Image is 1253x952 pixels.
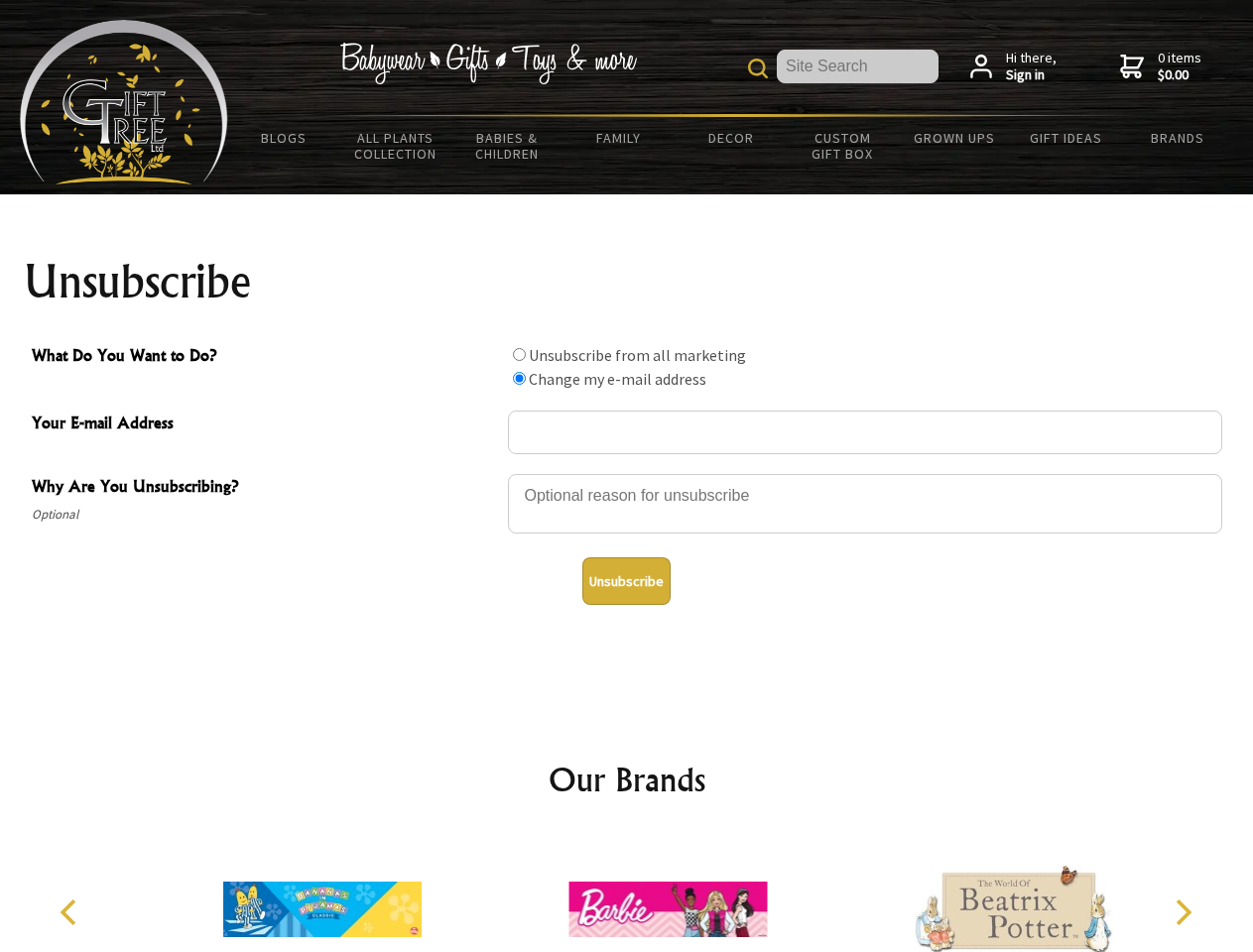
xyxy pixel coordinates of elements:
[1010,117,1122,159] a: Gift Ideas
[508,474,1222,534] textarea: Why Are You Unsubscribing?
[898,117,1010,159] a: Grown Ups
[970,50,1057,84] a: Hi there,Sign in
[32,411,498,439] span: Your E-mail Address
[513,348,526,361] input: What Do You Want to Do?
[1006,50,1057,84] span: Hi there,
[748,59,768,78] img: product search
[787,117,899,175] a: Custom Gift Box
[564,117,676,159] a: Family
[1122,117,1234,159] a: Brands
[513,372,526,385] input: What Do You Want to Do?
[24,258,1230,305] h1: Unsubscribe
[451,117,564,175] a: Babies & Children
[40,756,1214,803] h2: Our Brands
[1120,50,1201,84] a: 0 items$0.00
[529,369,706,389] label: Change my e-mail address
[1158,49,1201,84] span: 0 items
[32,503,498,527] span: Optional
[32,474,498,503] span: Why Are You Unsubscribing?
[1161,891,1204,934] button: Next
[1158,66,1201,84] strong: $0.00
[228,117,340,159] a: BLOGS
[508,411,1222,454] input: Your E-mail Address
[582,557,671,605] button: Unsubscribe
[1006,66,1057,84] strong: Sign in
[675,117,787,159] a: Decor
[339,43,637,84] img: Babywear - Gifts - Toys & more
[777,50,939,83] input: Site Search
[20,20,228,184] img: Babyware - Gifts - Toys and more...
[32,343,498,372] span: What Do You Want to Do?
[50,891,93,934] button: Previous
[340,117,452,175] a: All Plants Collection
[529,345,746,365] label: Unsubscribe from all marketing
